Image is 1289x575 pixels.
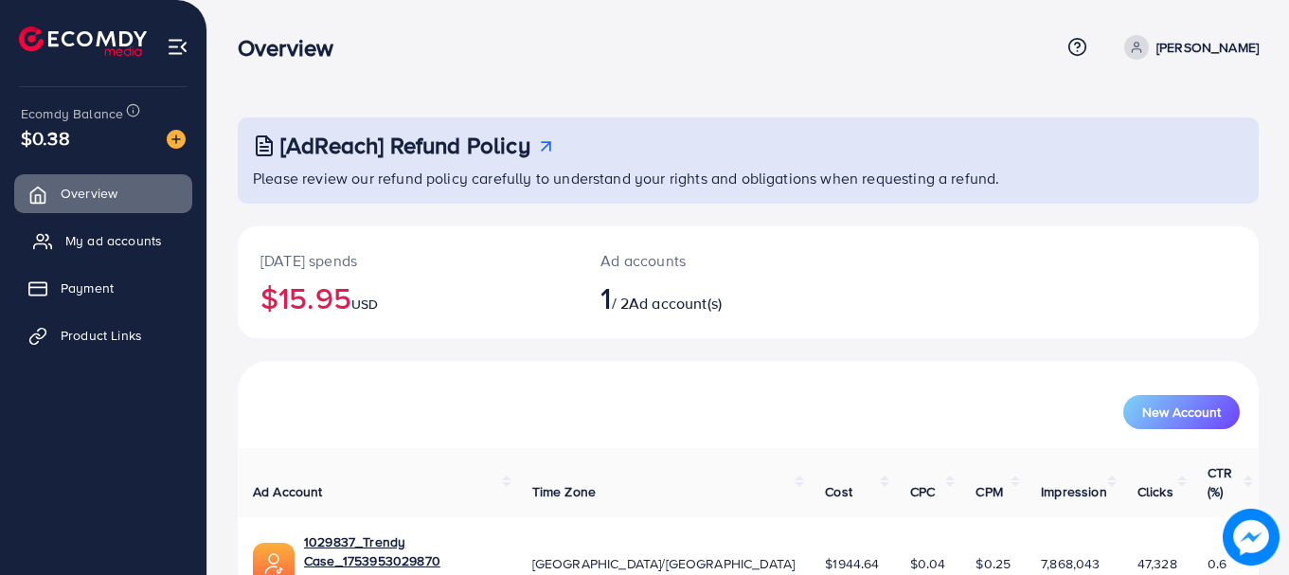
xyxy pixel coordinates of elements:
[21,104,123,123] span: Ecomdy Balance
[253,482,323,501] span: Ad Account
[910,554,946,573] span: $0.04
[600,279,811,315] h2: / 2
[1117,35,1259,60] a: [PERSON_NAME]
[351,295,378,314] span: USD
[1041,554,1100,573] span: 7,868,043
[21,124,70,152] span: $0.38
[825,554,879,573] span: $1944.64
[825,482,852,501] span: Cost
[260,249,555,272] p: [DATE] spends
[532,482,596,501] span: Time Zone
[14,316,192,354] a: Product Links
[19,27,147,56] img: logo
[1156,36,1259,59] p: [PERSON_NAME]
[61,326,142,345] span: Product Links
[1142,405,1221,419] span: New Account
[976,482,1002,501] span: CPM
[14,174,192,212] a: Overview
[238,34,349,62] h3: Overview
[1041,482,1107,501] span: Impression
[280,132,530,159] h3: [AdReach] Refund Policy
[1208,463,1232,501] span: CTR (%)
[1137,554,1177,573] span: 47,328
[14,269,192,307] a: Payment
[167,36,188,58] img: menu
[14,222,192,260] a: My ad accounts
[1223,509,1280,566] img: image
[976,554,1011,573] span: $0.25
[532,554,796,573] span: [GEOGRAPHIC_DATA]/[GEOGRAPHIC_DATA]
[910,482,935,501] span: CPC
[61,279,114,297] span: Payment
[1208,554,1226,573] span: 0.6
[260,279,555,315] h2: $15.95
[1123,395,1240,429] button: New Account
[600,249,811,272] p: Ad accounts
[1137,482,1173,501] span: Clicks
[167,130,186,149] img: image
[600,276,611,319] span: 1
[61,184,117,203] span: Overview
[629,293,722,314] span: Ad account(s)
[65,231,162,250] span: My ad accounts
[304,532,502,571] a: 1029837_Trendy Case_1753953029870
[253,167,1247,189] p: Please review our refund policy carefully to understand your rights and obligations when requesti...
